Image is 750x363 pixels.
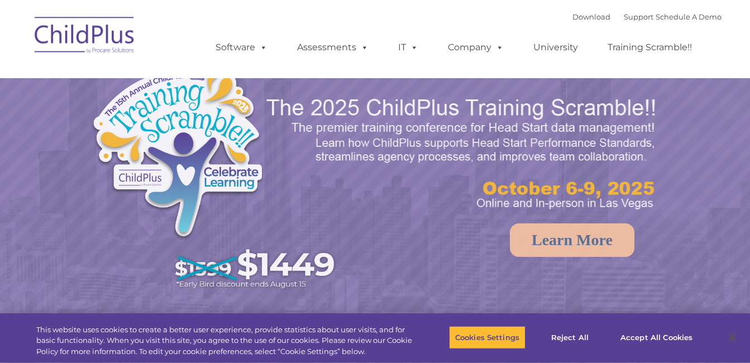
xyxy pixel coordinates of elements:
a: IT [387,36,429,59]
img: ChildPlus by Procare Solutions [29,9,141,65]
a: Software [204,36,279,59]
font: | [572,12,722,21]
button: Close [720,325,744,350]
a: Download [572,12,610,21]
a: Learn More [510,223,634,257]
a: Company [437,36,515,59]
a: Assessments [286,36,380,59]
a: University [522,36,589,59]
a: Schedule A Demo [656,12,722,21]
a: Training Scramble!! [596,36,703,59]
button: Accept All Cookies [614,326,699,349]
div: This website uses cookies to create a better user experience, provide statistics about user visit... [36,324,413,357]
button: Cookies Settings [449,326,526,349]
a: Support [624,12,653,21]
button: Reject All [535,326,605,349]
